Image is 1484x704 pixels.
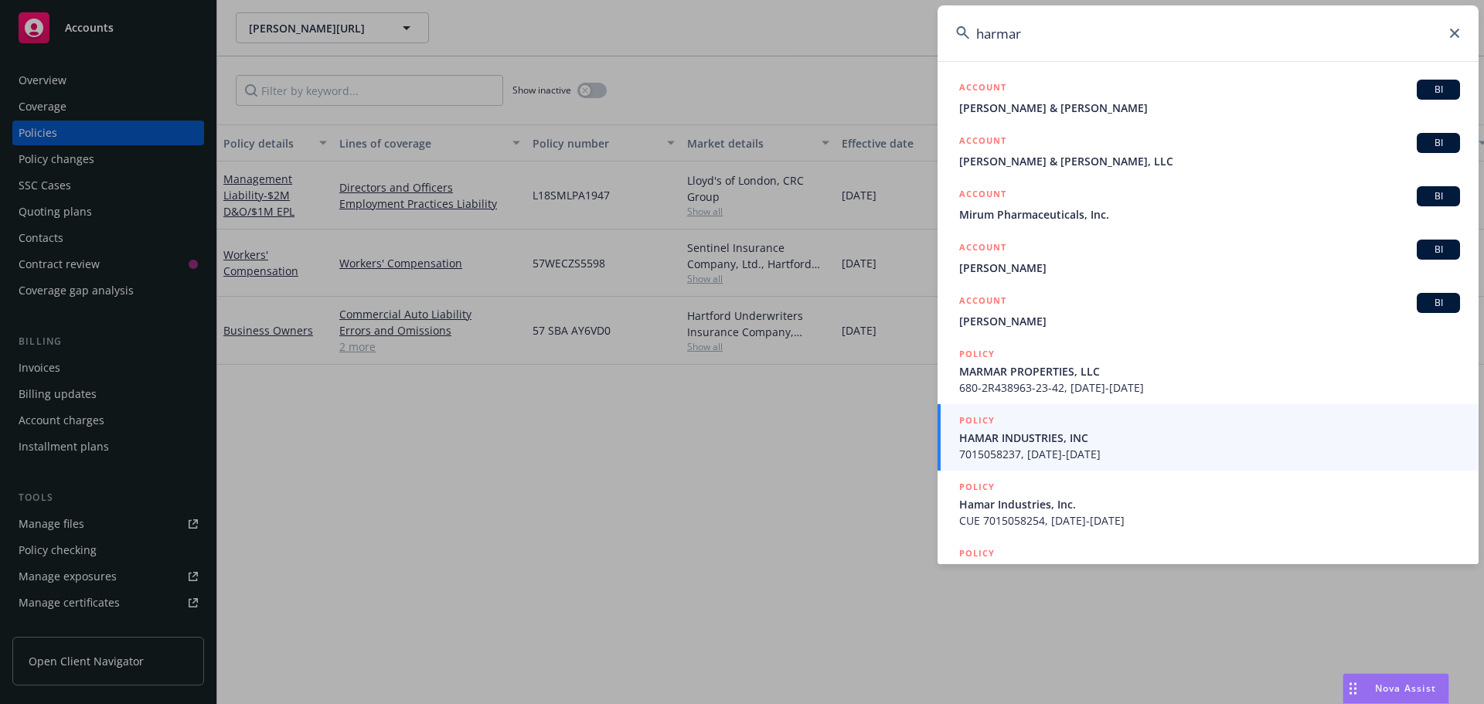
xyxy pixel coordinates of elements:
a: ACCOUNTBI[PERSON_NAME] & [PERSON_NAME] [938,71,1479,124]
span: [PERSON_NAME] & [PERSON_NAME], LLC [959,153,1460,169]
h5: ACCOUNT [959,240,1006,258]
span: BI [1423,189,1454,203]
span: BI [1423,83,1454,97]
button: Nova Assist [1343,673,1449,704]
a: POLICYMARMAR PROPERTIES, LLC680-2R438963-23-42, [DATE]-[DATE] [938,338,1479,404]
a: POLICYHamar Industries, Inc.CUE 7015058254, [DATE]-[DATE] [938,471,1479,537]
h5: POLICY [959,346,995,362]
span: MARMAR PROPERTIES, LLC [959,363,1460,379]
span: Nova Assist [1375,682,1436,695]
span: HAMAR INDUSTRIES, INC [959,563,1460,579]
span: 680-2R438963-23-42, [DATE]-[DATE] [959,379,1460,396]
span: [PERSON_NAME] [959,260,1460,276]
h5: ACCOUNT [959,80,1006,98]
h5: ACCOUNT [959,186,1006,205]
a: ACCOUNTBI[PERSON_NAME] [938,231,1479,284]
h5: POLICY [959,546,995,561]
span: CUE 7015058254, [DATE]-[DATE] [959,512,1460,529]
h5: POLICY [959,479,995,495]
span: BI [1423,136,1454,150]
a: POLICYHAMAR INDUSTRIES, INC7015058237, [DATE]-[DATE] [938,404,1479,471]
a: ACCOUNTBIMirum Pharmaceuticals, Inc. [938,178,1479,231]
h5: ACCOUNT [959,133,1006,151]
span: HAMAR INDUSTRIES, INC [959,430,1460,446]
a: POLICYHAMAR INDUSTRIES, INC [938,537,1479,604]
span: Hamar Industries, Inc. [959,496,1460,512]
div: Drag to move [1343,674,1363,703]
span: [PERSON_NAME] & [PERSON_NAME] [959,100,1460,116]
a: ACCOUNTBI[PERSON_NAME] [938,284,1479,338]
span: Mirum Pharmaceuticals, Inc. [959,206,1460,223]
input: Search... [938,5,1479,61]
span: BI [1423,243,1454,257]
h5: POLICY [959,413,995,428]
span: 7015058237, [DATE]-[DATE] [959,446,1460,462]
a: ACCOUNTBI[PERSON_NAME] & [PERSON_NAME], LLC [938,124,1479,178]
span: BI [1423,296,1454,310]
h5: ACCOUNT [959,293,1006,311]
span: [PERSON_NAME] [959,313,1460,329]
